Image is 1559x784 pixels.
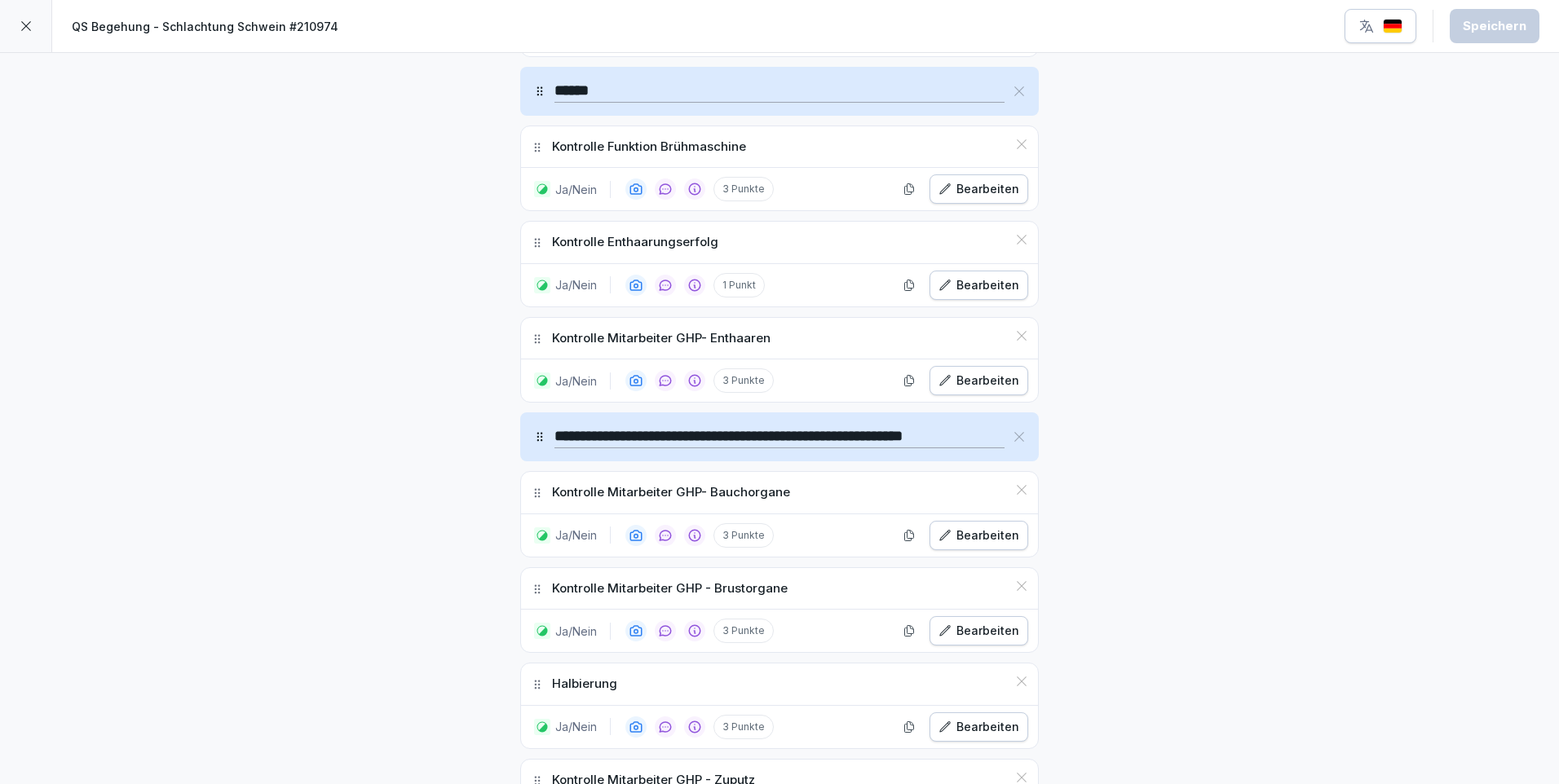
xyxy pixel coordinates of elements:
[713,273,765,297] p: 1 Punkt
[713,368,774,393] p: 3 Punkte
[713,715,774,739] p: 3 Punkte
[552,329,771,348] p: Kontrolle Mitarbeiter GHP- Enthaaren
[938,718,1019,736] div: Bearbeiten
[713,177,774,201] p: 3 Punkte
[930,366,1028,395] button: Bearbeiten
[938,372,1019,390] div: Bearbeiten
[552,579,788,598] p: Kontrolle Mitarbeiter GHP - Brustorgane
[555,526,597,544] p: Ja/Nein
[555,718,597,735] p: Ja/Nein
[552,138,746,156] p: Kontrolle Funktion Brühmaschine
[72,18,338,35] p: QS Begehung - Schlachtung Schwein #210974
[552,483,790,502] p: Kontrolle Mitarbeiter GHP- Bauchorgane
[930,174,1028,204] button: Bearbeiten
[555,623,597,640] p: Ja/Nein
[938,276,1019,294] div: Bearbeiten
[930,521,1028,550] button: Bearbeiten
[713,523,774,548] p: 3 Punkte
[1463,17,1526,35] div: Speichern
[555,276,597,293] p: Ja/Nein
[552,233,718,252] p: Kontrolle Enthaarungserfolg
[938,180,1019,198] div: Bearbeiten
[555,372,597,390] p: Ja/Nein
[938,526,1019,544] div: Bearbeiten
[1383,19,1402,34] img: de.svg
[938,622,1019,640] div: Bearbeiten
[1450,9,1539,43] button: Speichern
[930,271,1028,300] button: Bearbeiten
[552,675,617,694] p: Halbierung
[930,712,1028,742] button: Bearbeiten
[930,616,1028,645] button: Bearbeiten
[713,619,774,643] p: 3 Punkte
[555,181,597,198] p: Ja/Nein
